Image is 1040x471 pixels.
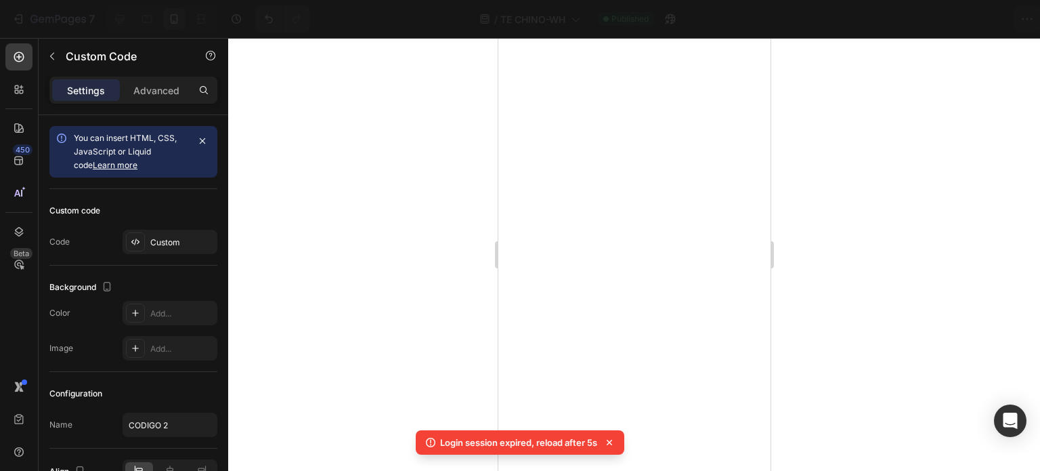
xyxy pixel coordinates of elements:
[74,133,177,170] span: You can insert HTML, CSS, JavaScript or Liquid code
[67,83,105,98] p: Settings
[994,405,1026,437] div: Open Intercom Messenger
[255,5,310,33] div: Undo/Redo
[500,12,565,26] span: TE CHINO-WH
[961,12,995,26] div: Publish
[89,11,95,27] p: 7
[494,12,498,26] span: /
[150,343,214,355] div: Add...
[49,419,72,431] div: Name
[611,13,649,25] span: Published
[49,279,115,297] div: Background
[49,307,70,319] div: Color
[13,144,32,155] div: 450
[49,236,70,248] div: Code
[911,14,934,25] span: Save
[133,83,179,98] p: Advanced
[49,205,100,217] div: Custom code
[5,5,101,33] button: 7
[93,160,137,170] a: Learn more
[950,5,1007,33] button: Publish
[49,388,102,400] div: Configuration
[49,342,73,354] div: Image
[66,48,181,64] p: Custom Code
[498,38,771,471] iframe: Design area
[150,237,214,249] div: Custom
[900,5,945,33] button: Save
[10,248,32,259] div: Beta
[440,436,597,449] p: Login session expired, reload after 5s
[150,308,214,320] div: Add...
